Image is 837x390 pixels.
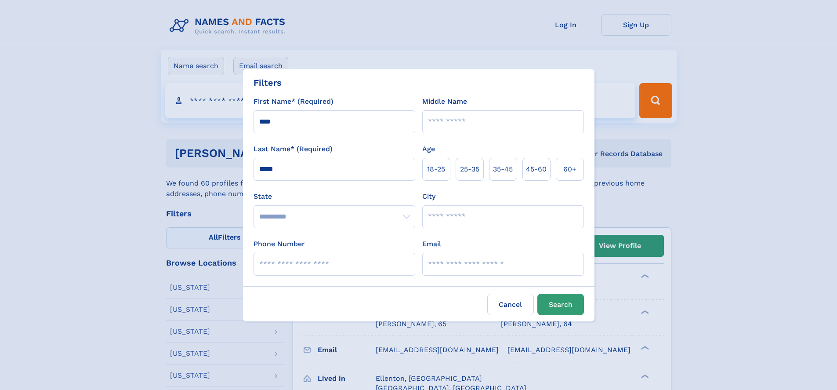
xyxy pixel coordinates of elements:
label: City [422,191,435,202]
label: Middle Name [422,96,467,107]
div: Filters [254,76,282,89]
label: State [254,191,415,202]
span: 35‑45 [493,164,513,175]
span: 45‑60 [526,164,547,175]
label: Phone Number [254,239,305,249]
span: 25‑35 [460,164,479,175]
span: 18‑25 [427,164,445,175]
label: Cancel [487,294,534,315]
label: Email [422,239,441,249]
label: Age [422,144,435,154]
label: Last Name* (Required) [254,144,333,154]
label: First Name* (Required) [254,96,333,107]
button: Search [537,294,584,315]
span: 60+ [563,164,576,175]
